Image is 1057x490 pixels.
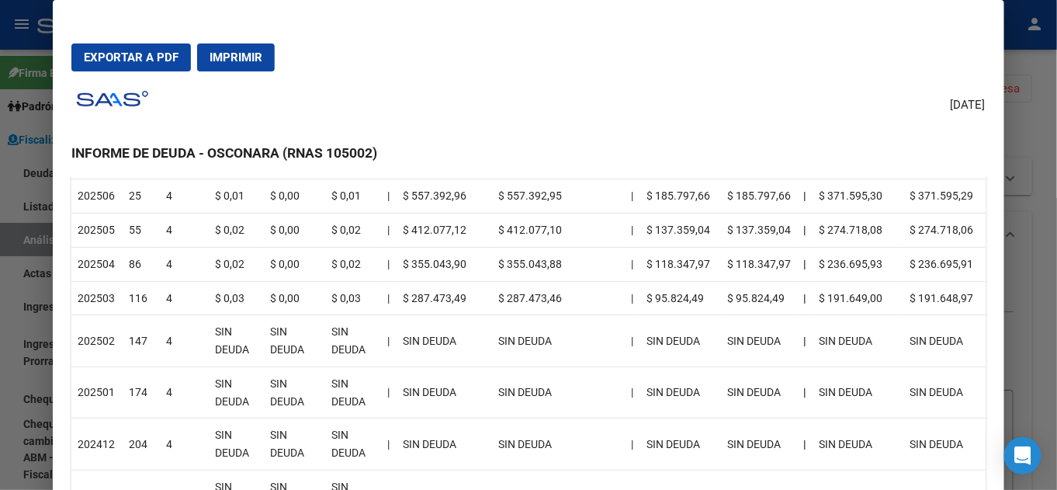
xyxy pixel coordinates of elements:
[813,179,903,214] td: $ 371.595,30
[325,367,381,419] td: SIN DEUDA
[625,367,640,419] td: |
[209,367,264,419] td: SIN DEUDA
[797,367,813,419] th: |
[123,214,160,248] td: 55
[721,281,797,315] td: $ 95.824,49
[492,214,626,248] td: $ 412.077,10
[813,247,903,281] td: $ 236.695,93
[640,214,721,248] td: $ 137.359,04
[903,367,986,419] td: SIN DEUDA
[325,315,381,367] td: SIN DEUDA
[71,419,123,471] td: 202412
[397,419,492,471] td: SIN DEUDA
[1004,437,1041,474] div: Open Intercom Messenger
[625,214,640,248] td: |
[640,281,721,315] td: $ 95.824,49
[123,281,160,315] td: 116
[903,214,986,248] td: $ 274.718,06
[264,419,325,471] td: SIN DEUDA
[640,247,721,281] td: $ 118.347,97
[721,367,797,419] td: SIN DEUDA
[160,179,209,214] td: 4
[123,247,160,281] td: 86
[209,247,264,281] td: $ 0,02
[492,419,626,471] td: SIN DEUDA
[209,419,264,471] td: SIN DEUDA
[625,179,640,214] td: |
[903,247,986,281] td: $ 236.695,91
[71,179,123,214] td: 202506
[325,179,381,214] td: $ 0,01
[640,315,721,367] td: SIN DEUDA
[903,315,986,367] td: SIN DEUDA
[123,419,160,471] td: 204
[381,367,397,419] td: |
[264,214,325,248] td: $ 0,00
[264,247,325,281] td: $ 0,00
[797,315,813,367] th: |
[71,143,986,163] h3: INFORME DE DEUDA - OSCONARA (RNAS 105002)
[721,315,797,367] td: SIN DEUDA
[397,315,492,367] td: SIN DEUDA
[721,247,797,281] td: $ 118.347,97
[123,179,160,214] td: 25
[397,281,492,315] td: $ 287.473,49
[492,281,626,315] td: $ 287.473,46
[640,419,721,471] td: SIN DEUDA
[160,281,209,315] td: 4
[84,50,178,64] span: Exportar a PDF
[197,43,275,71] button: Imprimir
[160,214,209,248] td: 4
[71,367,123,419] td: 202501
[381,315,397,367] td: |
[160,247,209,281] td: 4
[71,281,123,315] td: 202503
[397,247,492,281] td: $ 355.043,90
[625,281,640,315] td: |
[71,214,123,248] td: 202505
[813,315,903,367] td: SIN DEUDA
[625,315,640,367] td: |
[903,179,986,214] td: $ 371.595,29
[797,419,813,471] th: |
[123,315,160,367] td: 147
[325,214,381,248] td: $ 0,02
[209,315,264,367] td: SIN DEUDA
[813,214,903,248] td: $ 274.718,08
[797,179,813,214] th: |
[381,179,397,214] td: |
[797,281,813,315] th: |
[492,247,626,281] td: $ 355.043,88
[381,281,397,315] td: |
[71,315,123,367] td: 202502
[264,315,325,367] td: SIN DEUDA
[210,50,262,64] span: Imprimir
[640,367,721,419] td: SIN DEUDA
[325,247,381,281] td: $ 0,02
[721,419,797,471] td: SIN DEUDA
[797,214,813,248] th: |
[813,281,903,315] td: $ 191.649,00
[209,214,264,248] td: $ 0,02
[721,179,797,214] td: $ 185.797,66
[492,315,626,367] td: SIN DEUDA
[625,419,640,471] td: |
[325,419,381,471] td: SIN DEUDA
[160,419,209,471] td: 4
[625,247,640,281] td: |
[381,214,397,248] td: |
[381,419,397,471] td: |
[264,367,325,419] td: SIN DEUDA
[903,281,986,315] td: $ 191.648,97
[397,179,492,214] td: $ 557.392,96
[209,179,264,214] td: $ 0,01
[209,281,264,315] td: $ 0,03
[813,419,903,471] td: SIN DEUDA
[381,247,397,281] td: |
[264,179,325,214] td: $ 0,00
[397,367,492,419] td: SIN DEUDA
[951,96,986,114] span: [DATE]
[160,367,209,419] td: 4
[721,214,797,248] td: $ 137.359,04
[160,315,209,367] td: 4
